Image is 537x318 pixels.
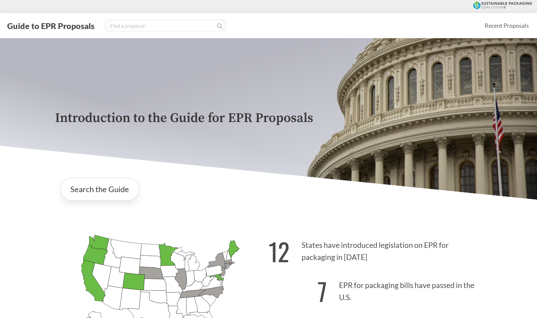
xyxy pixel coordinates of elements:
strong: 12 [269,233,290,269]
button: Guide to EPR Proposals [5,21,96,31]
input: Find a proposal [105,19,227,32]
a: Search the Guide [60,178,139,201]
p: EPR for packaging bills have passed in the U.S. [269,269,482,310]
p: Introduction to the Guide for EPR Proposals [55,111,482,126]
strong: 7 [318,273,327,309]
a: Recent Proposals [482,18,532,33]
p: States have introduced legislation on EPR for packaging in [DATE] [269,229,482,269]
